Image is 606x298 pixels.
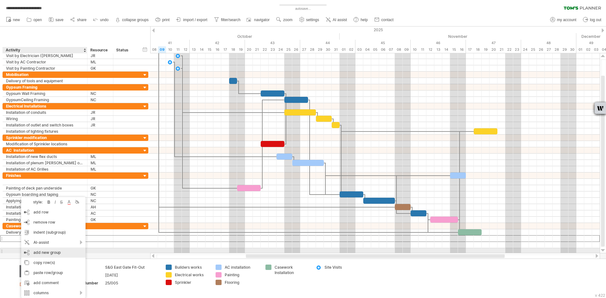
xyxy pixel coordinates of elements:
div: GK [91,185,110,191]
div: Installation of plenum [PERSON_NAME] on ceiling Frame [6,160,84,166]
div: 41 [134,40,190,46]
div: GK [91,65,110,71]
div: Tuesday, 28 October 2025 [308,46,316,53]
div: Builders works [175,265,209,270]
div: Saturday, 8 November 2025 [395,46,403,53]
span: contact [381,18,394,22]
div: Painting of deck pan underside [6,185,84,191]
img: a7afadfc-1607-4ab0-acf0-2fd66ec72651.png [16,265,49,291]
div: 42 [190,40,245,46]
div: Installation of conduits [6,109,84,115]
span: new [13,18,20,22]
div: Saturday, 11 October 2025 [174,46,182,53]
div: JR [91,122,110,128]
div: Visit by Electrician ([PERSON_NAME] [6,53,84,59]
div: Status [116,47,138,53]
div: Wednesday, 12 November 2025 [426,46,434,53]
div: Electrical works [175,272,209,278]
span: import / export [183,18,207,22]
span: navigator [254,18,270,22]
div: v 422 [595,293,605,298]
div: Gypsum Framing [6,84,84,90]
span: help [360,18,368,22]
div: Tuesday, 25 November 2025 [529,46,537,53]
div: Tuesday, 21 October 2025 [253,46,261,53]
span: my account [557,18,576,22]
div: Gypsum boarding and taping [6,191,84,197]
div: Tuesday, 18 November 2025 [474,46,482,53]
div: Monday, 13 October 2025 [190,46,198,53]
div: autosave... [268,6,338,11]
div: 25/005 [105,280,158,286]
div: ML [91,59,110,65]
div: Monday, 20 October 2025 [245,46,253,53]
div: Thursday, 23 October 2025 [269,46,276,53]
span: AI assist [333,18,347,22]
div: S&G East Gate Fit-Out [105,265,158,270]
div: Wednesday, 22 October 2025 [261,46,269,53]
div: Wednesday, 3 December 2025 [592,46,600,53]
div: Painting walls & Ceilings [6,217,84,223]
div: Casework Installation [275,265,309,275]
a: save [47,16,65,24]
div: AH [91,204,110,210]
div: 43 [245,40,300,46]
div: Sunday, 12 October 2025 [182,46,190,53]
span: open [33,18,42,22]
div: 45 [355,40,411,46]
div: Installation of AC Grilles [6,166,84,172]
div: Friday, 28 November 2025 [553,46,561,53]
div: style: [24,200,46,204]
div: Modification of Sprinkler locations [6,141,84,147]
div: GypsumCeiling Framing [6,97,84,103]
div: Activity [6,47,84,53]
a: collapse groups [114,16,151,24]
div: NC [91,198,110,204]
div: Installation of Vinyl Floor [6,204,84,210]
div: Sunday, 9 November 2025 [403,46,411,53]
div: Saturday, 22 November 2025 [505,46,513,53]
div: Installation of skirtings [6,210,84,216]
div: Tuesday, 2 December 2025 [584,46,592,53]
div: copy row(s) [21,258,86,268]
div: Monday, 10 November 2025 [411,46,419,53]
div: Friday, 24 October 2025 [276,46,284,53]
div: November 2025 [340,33,576,40]
div: 44 [300,40,355,46]
div: Installation of lighting fixtures [6,128,84,134]
div: NC [91,191,110,197]
a: import / export [175,16,209,24]
div: GK [91,217,110,223]
a: print [154,16,171,24]
span: undo [100,18,109,22]
div: Gypsum Wall Framing [6,91,84,96]
div: Installation of new flex ducts [6,154,84,160]
div: Tuesday, 4 November 2025 [363,46,371,53]
div: [DATE] [105,272,158,278]
span: filter/search [221,18,241,22]
div: Sprinkler [175,280,209,285]
span: zoom [283,18,292,22]
div: add row [21,207,86,217]
div: Tuesday, 11 November 2025 [419,46,426,53]
div: Mobilisation [6,72,84,78]
div: Visit by Painting Contractor [6,65,84,71]
div: Wednesday, 5 November 2025 [371,46,379,53]
div: Tuesday, 14 October 2025 [198,46,205,53]
span: print [162,18,169,22]
a: zoom [275,16,294,24]
div: Friday, 10 October 2025 [166,46,174,53]
div: Visit by AC Contractor [6,59,84,65]
div: Casework [6,223,84,229]
div: JR [91,116,110,122]
a: undo [92,16,110,24]
div: ML [91,160,110,166]
div: Saturday, 29 November 2025 [561,46,568,53]
span: log out [590,18,601,22]
div: Applying Gypsum compound & Sanding [6,198,84,204]
div: Friday, 31 October 2025 [332,46,340,53]
div: 46 [411,40,466,46]
div: Monday, 17 November 2025 [466,46,474,53]
span: share [77,18,86,22]
div: Friday, 7 November 2025 [387,46,395,53]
